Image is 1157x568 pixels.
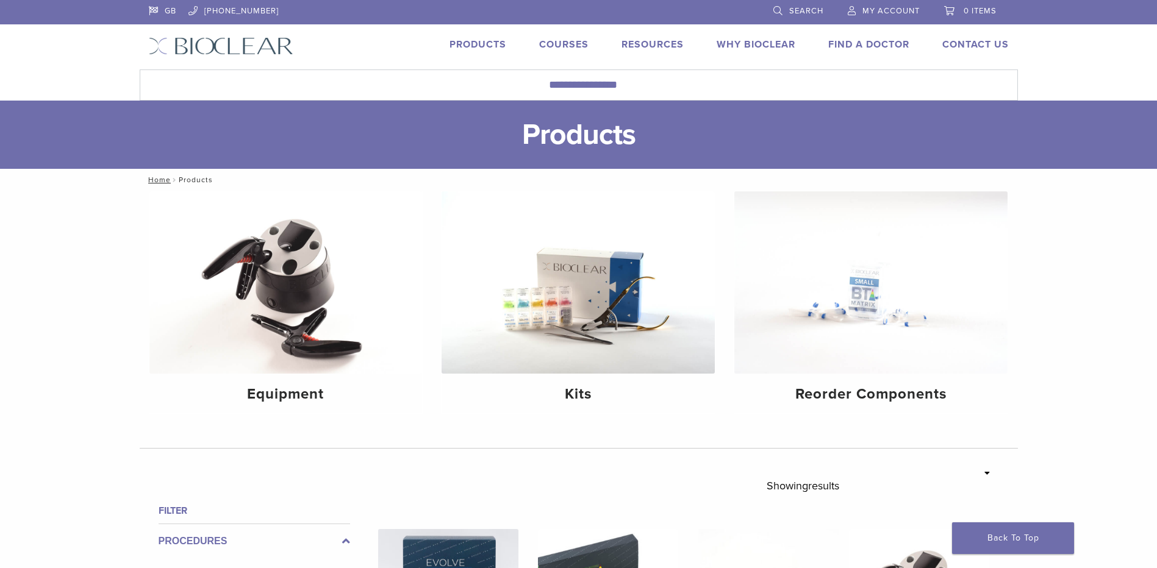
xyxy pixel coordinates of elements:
[149,37,293,55] img: Bioclear
[789,6,823,16] span: Search
[140,169,1018,191] nav: Products
[145,176,171,184] a: Home
[171,177,179,183] span: /
[149,191,423,413] a: Equipment
[964,6,997,16] span: 0 items
[942,38,1009,51] a: Contact Us
[734,191,1008,413] a: Reorder Components
[442,191,715,374] img: Kits
[450,38,506,51] a: Products
[451,383,705,405] h4: Kits
[767,473,839,499] p: Showing results
[539,38,589,51] a: Courses
[149,191,423,374] img: Equipment
[744,383,998,405] h4: Reorder Components
[828,38,909,51] a: Find A Doctor
[159,383,413,405] h4: Equipment
[159,534,350,548] label: Procedures
[952,522,1074,554] a: Back To Top
[717,38,795,51] a: Why Bioclear
[442,191,715,413] a: Kits
[862,6,920,16] span: My Account
[734,191,1008,374] img: Reorder Components
[621,38,684,51] a: Resources
[159,503,350,518] h4: Filter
